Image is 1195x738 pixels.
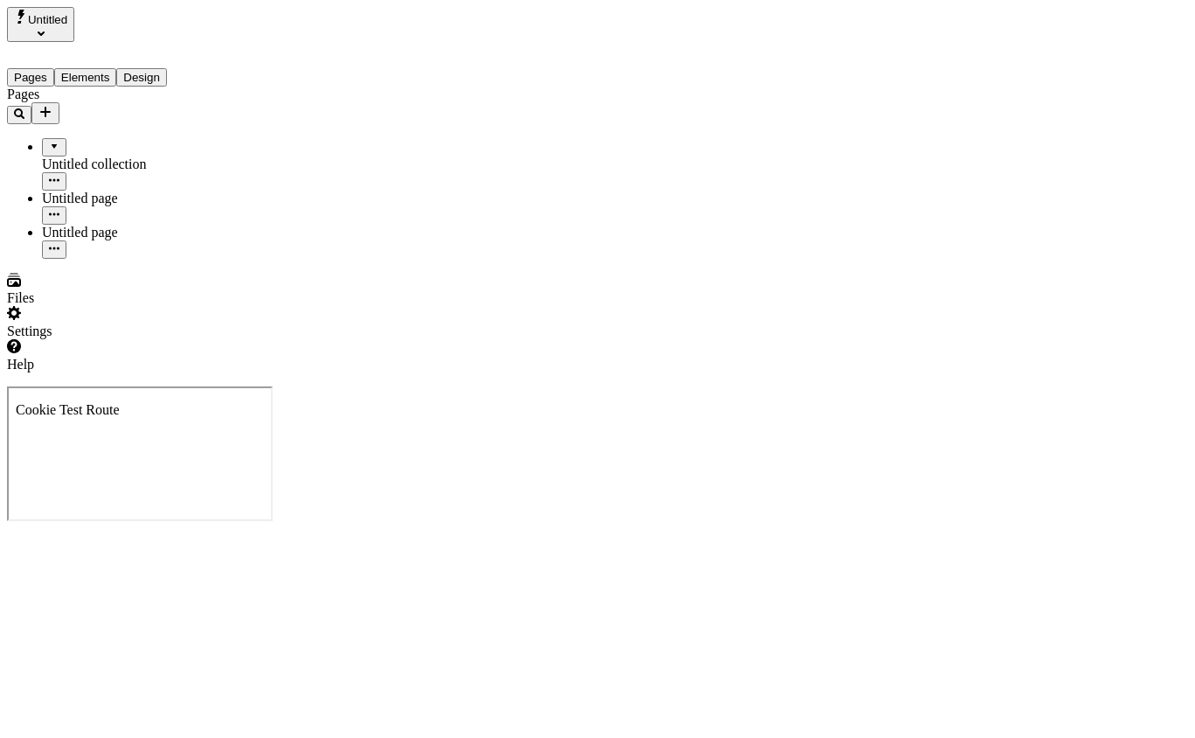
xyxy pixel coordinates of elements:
button: Select site [7,7,74,42]
div: Untitled collection [42,157,217,172]
div: Help [7,357,217,372]
iframe: Cookie Feature Detection [7,386,273,521]
button: Elements [54,68,117,87]
div: Settings [7,324,217,339]
div: Files [7,290,217,306]
span: Untitled [28,13,67,26]
button: Pages [7,68,54,87]
div: Untitled page [42,191,217,206]
div: Untitled page [42,225,217,240]
button: Design [116,68,167,87]
div: Pages [7,87,217,102]
button: Add new [31,102,59,124]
